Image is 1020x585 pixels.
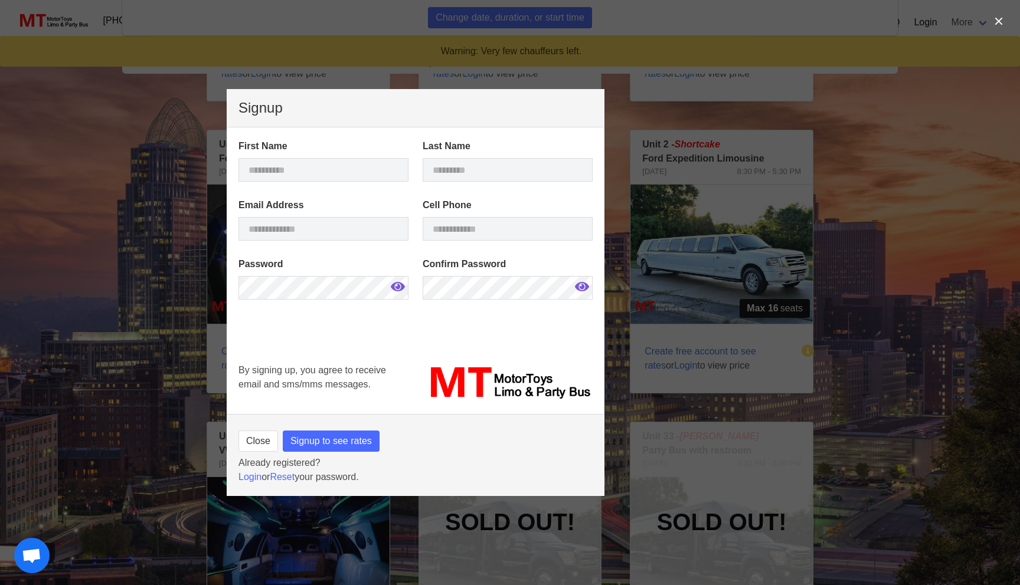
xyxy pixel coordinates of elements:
[238,472,261,482] a: Login
[238,198,408,212] label: Email Address
[14,538,50,573] div: Open chat
[238,456,593,470] p: Already registered?
[238,101,593,115] p: Signup
[423,198,593,212] label: Cell Phone
[423,363,593,402] img: MT_logo_name.png
[270,472,295,482] a: Reset
[238,139,408,153] label: First Name
[290,434,372,448] span: Signup to see rates
[238,470,593,484] p: or your password.
[423,139,593,153] label: Last Name
[423,257,593,271] label: Confirm Password
[283,430,380,452] button: Signup to see rates
[231,356,416,409] div: By signing up, you agree to receive email and sms/mms messages.
[238,430,278,452] button: Close
[238,257,408,271] label: Password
